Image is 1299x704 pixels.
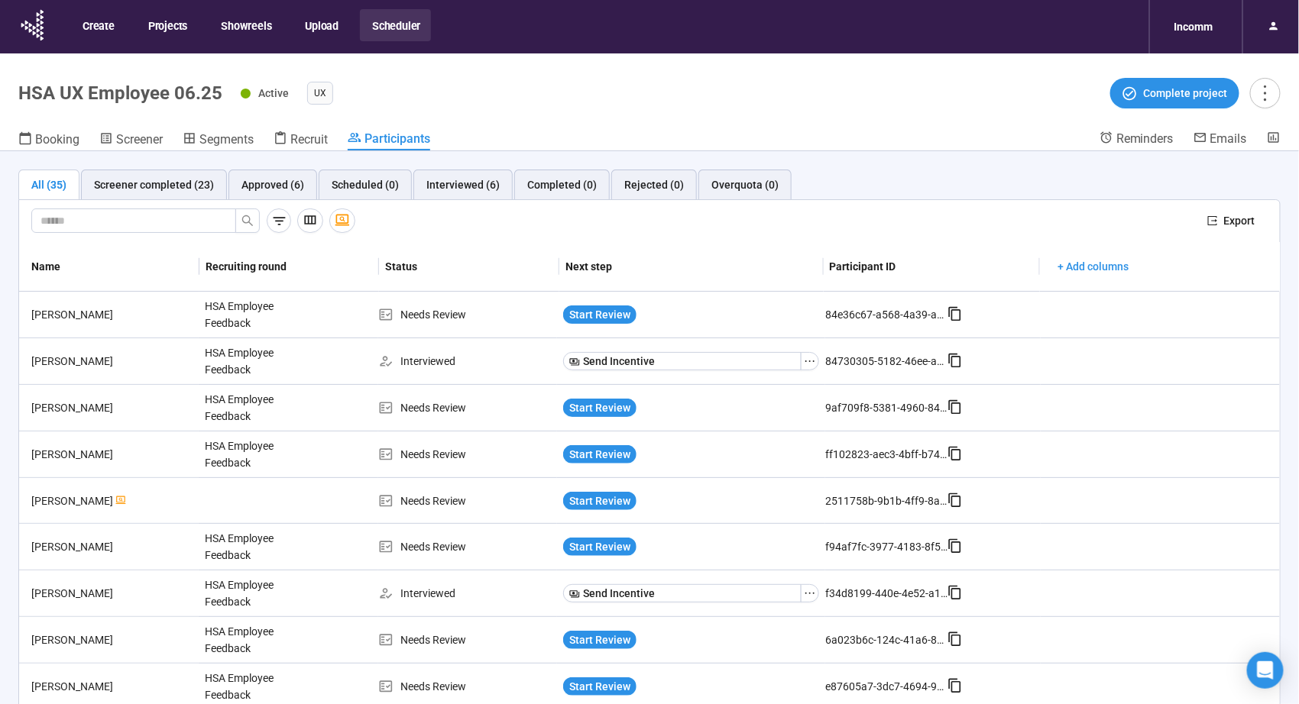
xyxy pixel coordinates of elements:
[18,82,222,104] h1: HSA UX Employee 06.25
[25,446,199,463] div: [PERSON_NAME]
[241,215,254,227] span: search
[1255,82,1275,103] span: more
[199,431,313,477] div: HSA Employee Feedback
[199,292,313,337] div: HSA Employee Feedback
[569,306,630,323] span: Start Review
[378,306,558,323] div: Needs Review
[426,176,500,193] div: Interviewed (6)
[583,585,655,602] span: Send Incentive
[1116,131,1174,146] span: Reminders
[1165,12,1223,41] div: Incomm
[25,492,199,509] div: [PERSON_NAME]
[825,538,948,555] div: f94af7fc-3977-4183-8f5b-353abf9dc700
[1207,215,1218,226] span: export
[825,492,948,509] div: 2511758b-9b1b-4ff9-8a3e-f0ce4a91c615
[25,353,199,370] div: [PERSON_NAME]
[199,385,313,431] div: HSA Employee Feedback
[569,538,630,555] span: Start Review
[804,355,816,367] span: ellipsis
[199,570,313,616] div: HSA Employee Feedback
[569,399,630,416] span: Start Review
[1247,652,1284,689] div: Open Intercom Messenger
[379,242,559,292] th: Status
[199,132,254,147] span: Segments
[70,9,125,41] button: Create
[116,132,163,147] span: Screener
[825,631,948,648] div: 6a023b6c-124c-41a6-8ccf-cbe1550721b0
[378,585,558,602] div: Interviewed
[35,132,79,147] span: Booking
[624,176,684,193] div: Rejected (0)
[1100,131,1174,149] a: Reminders
[25,631,199,648] div: [PERSON_NAME]
[569,492,630,509] span: Start Review
[527,176,597,193] div: Completed (0)
[563,584,802,602] button: Send Incentive
[348,131,430,150] a: Participants
[378,631,558,648] div: Needs Review
[25,538,199,555] div: [PERSON_NAME]
[825,446,948,463] div: ff102823-aec3-4bff-b742-9a3ba63270ff
[290,132,328,147] span: Recruit
[569,631,630,648] span: Start Review
[199,524,313,570] div: HSA Employee Feedback
[563,352,802,370] button: Send Incentive
[332,176,399,193] div: Scheduled (0)
[825,399,948,416] div: 9af709f8-5381-4960-848e-ad580ad3bf0f
[258,87,289,99] span: Active
[1250,78,1281,108] button: more
[378,678,558,695] div: Needs Review
[563,631,637,649] button: Start Review
[378,353,558,370] div: Interviewed
[94,176,214,193] div: Screener completed (23)
[364,131,430,146] span: Participants
[559,242,824,292] th: Next step
[569,446,630,463] span: Start Review
[563,538,637,556] button: Start Review
[19,242,199,292] th: Name
[825,678,948,695] div: e87605a7-3dc7-4694-9e43-5ecc99f532c0
[1046,254,1142,279] button: + Add columns
[18,131,79,150] a: Booking
[199,242,380,292] th: Recruiting round
[563,399,637,417] button: Start Review
[563,305,637,324] button: Start Review
[804,587,816,599] span: ellipsis
[825,353,948,370] div: 84730305-5182-46ee-a086-5a442be96a93
[1195,208,1268,233] button: exportExport
[563,677,637,696] button: Start Review
[569,678,630,695] span: Start Review
[563,492,637,510] button: Start Review
[825,306,948,323] div: 84e36c67-a568-4a39-a608-77756528a0c8
[801,584,819,602] button: ellipsis
[1058,258,1129,275] span: + Add columns
[241,176,304,193] div: Approved (6)
[314,86,326,101] span: UX
[378,399,558,416] div: Needs Review
[99,131,163,150] a: Screener
[825,585,948,602] div: f34d8199-440e-4e52-a126-a38bd4e5bf1d
[235,208,260,233] button: search
[1194,131,1247,149] a: Emails
[1110,78,1239,108] button: Complete project
[199,617,313,663] div: HSA Employee Feedback
[563,445,637,463] button: Start Review
[583,353,655,370] span: Send Incentive
[31,176,66,193] div: All (35)
[183,131,254,150] a: Segments
[801,352,819,370] button: ellipsis
[274,131,328,150] a: Recruit
[199,338,313,384] div: HSA Employee Feedback
[209,9,282,41] button: Showreels
[293,9,349,41] button: Upload
[378,446,558,463] div: Needs Review
[25,678,199,695] div: [PERSON_NAME]
[824,242,1040,292] th: Participant ID
[25,585,199,602] div: [PERSON_NAME]
[360,9,431,41] button: Scheduler
[378,492,558,509] div: Needs Review
[1144,85,1228,102] span: Complete project
[1224,212,1255,229] span: Export
[136,9,198,41] button: Projects
[25,306,199,323] div: [PERSON_NAME]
